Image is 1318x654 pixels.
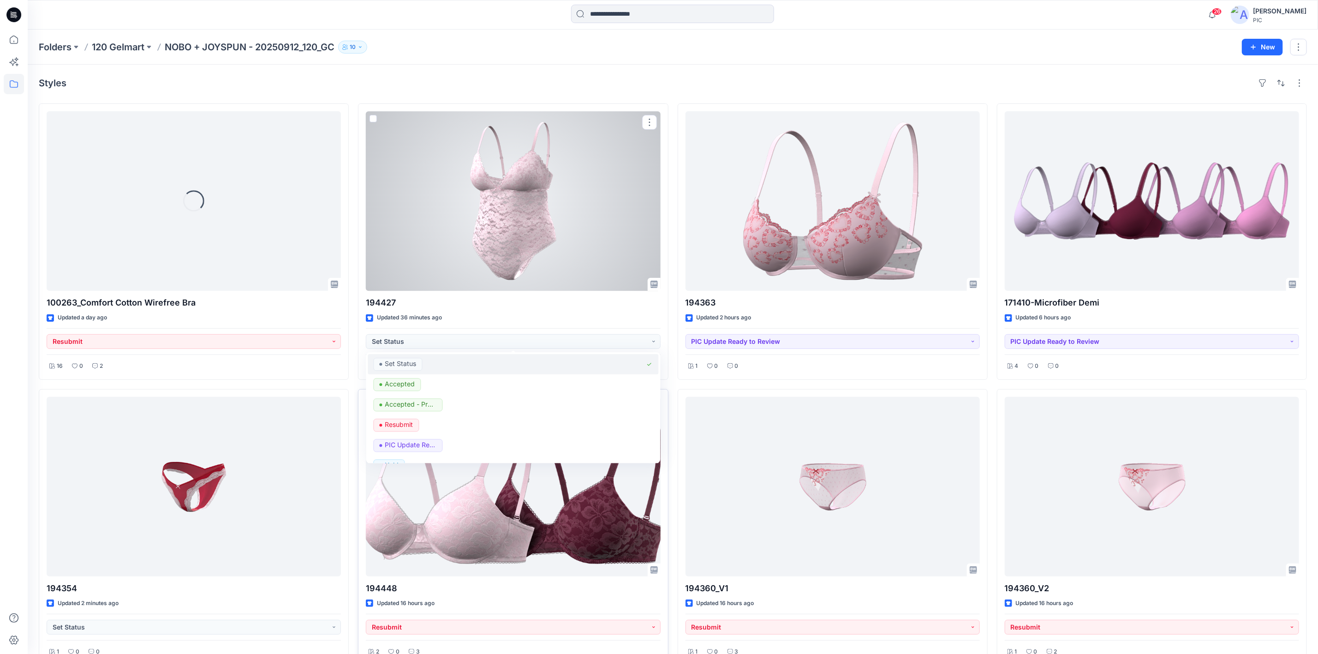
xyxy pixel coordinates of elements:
[350,42,356,52] p: 10
[47,397,341,576] a: 194354
[686,397,980,576] a: 194360_V1
[1035,361,1039,371] p: 0
[697,313,751,323] p: Updated 2 hours ago
[696,361,698,371] p: 1
[100,361,103,371] p: 2
[1016,313,1071,323] p: Updated 6 hours ago
[57,361,63,371] p: 16
[58,313,107,323] p: Updated a day ago
[686,296,980,309] p: 194363
[47,582,341,595] p: 194354
[1016,599,1073,608] p: Updated 16 hours ago
[1005,296,1299,309] p: 171410-Microfiber Demi
[47,296,341,309] p: 100263_Comfort Cotton Wirefree Bra
[1242,39,1283,55] button: New
[1005,397,1299,576] a: 194360_V2
[1253,17,1306,24] div: PIC
[1015,361,1019,371] p: 4
[385,358,417,370] p: Set Status
[385,439,437,451] p: PIC Update Ready to Review
[697,599,754,608] p: Updated 16 hours ago
[715,361,718,371] p: 0
[686,582,980,595] p: 194360_V1
[377,599,435,608] p: Updated 16 hours ago
[686,111,980,291] a: 194363
[92,41,144,54] a: 120 Gelmart
[366,296,660,309] p: 194427
[385,378,415,390] p: Accepted
[58,599,119,608] p: Updated 2 minutes ago
[366,111,660,291] a: 194427
[1212,8,1222,15] span: 26
[165,41,334,54] p: NOBO + JOYSPUN - 20250912_120_GC
[385,399,437,411] p: Accepted - Proceed to Retailer SZ
[338,41,367,54] button: 10
[39,78,66,89] h4: Styles
[735,361,739,371] p: 0
[377,313,442,323] p: Updated 36 minutes ago
[1231,6,1249,24] img: avatar
[1005,582,1299,595] p: 194360_V2
[385,460,399,472] p: Hold
[366,582,660,595] p: 194448
[366,397,660,576] a: 194448
[1253,6,1306,17] div: [PERSON_NAME]
[1056,361,1059,371] p: 0
[1005,111,1299,291] a: 171410-Microfiber Demi
[39,41,72,54] a: Folders
[79,361,83,371] p: 0
[385,419,413,431] p: Resubmit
